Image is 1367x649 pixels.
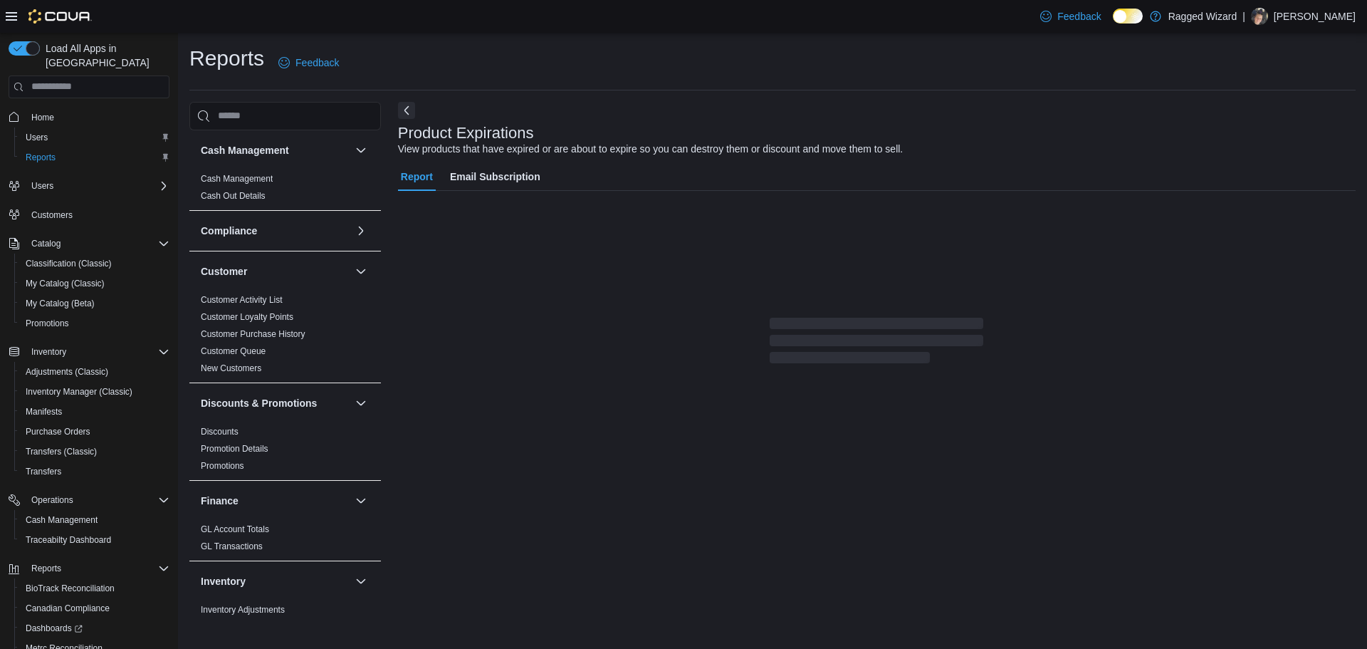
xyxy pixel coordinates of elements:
input: Dark Mode [1113,9,1143,24]
span: Inventory Manager (Classic) [26,386,132,398]
span: My Catalog (Beta) [20,295,169,312]
a: Promotions [20,315,75,332]
button: Discounts & Promotions [352,395,370,412]
a: Inventory Manager (Classic) [20,383,138,400]
a: Purchase Orders [20,423,96,440]
button: Finance [201,494,350,508]
button: Users [14,128,175,147]
span: BioTrack Reconciliation [20,580,169,597]
span: Operations [26,492,169,509]
span: Dashboards [26,623,83,634]
span: Promotions [20,315,169,332]
span: Customer Purchase History [201,328,305,340]
div: Cash Management [189,170,381,210]
h3: Cash Management [201,143,289,157]
a: GL Transactions [201,541,263,551]
button: Inventory [26,343,72,360]
span: Customer Activity List [201,294,283,306]
a: New Customers [201,363,261,373]
button: Traceabilty Dashboard [14,530,175,550]
span: Dashboards [20,620,169,637]
span: Customer Queue [201,346,266,357]
button: Next [398,102,415,119]
span: Customers [26,206,169,224]
div: Jessica Jones [1251,8,1268,25]
button: Transfers (Classic) [14,442,175,462]
a: Cash Management [20,512,103,529]
div: View products that have expired or are about to expire so you can destroy them or discount and mo... [398,142,903,157]
span: Reports [20,149,169,166]
button: Manifests [14,402,175,422]
span: Discounts [201,426,239,437]
a: Classification (Classic) [20,255,117,272]
button: Customer [201,264,350,279]
a: Adjustments (Classic) [20,363,114,380]
button: Catalog [3,234,175,254]
a: Inventory Adjustments [201,605,285,615]
button: Reports [14,147,175,167]
span: Inventory [26,343,169,360]
button: Promotions [14,313,175,333]
a: Feedback [1035,2,1106,31]
span: Inventory Adjustments [201,604,285,616]
a: Promotion Details [201,444,268,454]
span: Traceabilty Dashboard [26,534,111,546]
span: Home [26,108,169,126]
span: Purchase Orders [20,423,169,440]
button: Canadian Compliance [14,598,175,618]
a: Transfers [20,463,67,480]
span: GL Transactions [201,541,263,552]
a: Transfers (Classic) [20,443,103,460]
a: Reports [20,149,61,166]
button: Reports [3,559,175,578]
h3: Inventory [201,574,246,588]
a: Users [20,129,53,146]
span: Cash Out Details [201,190,266,202]
p: Ragged Wizard [1168,8,1237,25]
div: Finance [189,521,381,561]
span: Users [26,132,48,143]
h3: Compliance [201,224,257,238]
span: Promotion Details [201,443,268,455]
span: Transfers [20,463,169,480]
button: Classification (Classic) [14,254,175,274]
a: Customers [26,207,78,224]
button: Operations [26,492,79,509]
span: Loading [770,321,983,366]
button: Discounts & Promotions [201,396,350,410]
div: Customer [189,291,381,383]
a: Customer Activity List [201,295,283,305]
span: Reports [26,560,169,577]
h3: Product Expirations [398,125,534,142]
p: [PERSON_NAME] [1274,8,1356,25]
a: Customer Purchase History [201,329,305,339]
span: Transfers [26,466,61,477]
span: Feedback [1057,9,1101,24]
span: Catalog [31,238,61,249]
a: My Catalog (Classic) [20,275,110,292]
a: Manifests [20,403,68,420]
span: Cash Management [201,173,273,185]
button: Inventory [3,342,175,362]
button: Cash Management [14,510,175,530]
span: My Catalog (Beta) [26,298,95,309]
span: Canadian Compliance [20,600,169,617]
button: My Catalog (Beta) [14,294,175,313]
span: Reports [31,563,61,574]
div: Discounts & Promotions [189,423,381,480]
span: Customers [31,209,73,221]
span: Catalog [26,235,169,252]
button: Inventory [201,574,350,588]
h3: Finance [201,494,239,508]
a: Cash Out Details [201,191,266,201]
span: Users [31,180,53,192]
button: My Catalog (Classic) [14,274,175,294]
span: Inventory Manager (Classic) [20,383,169,400]
span: New Customers [201,363,261,374]
span: Cash Management [26,514,98,526]
a: Customer Queue [201,346,266,356]
a: Cash Management [201,174,273,184]
a: Dashboards [14,618,175,638]
a: Feedback [273,48,345,77]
